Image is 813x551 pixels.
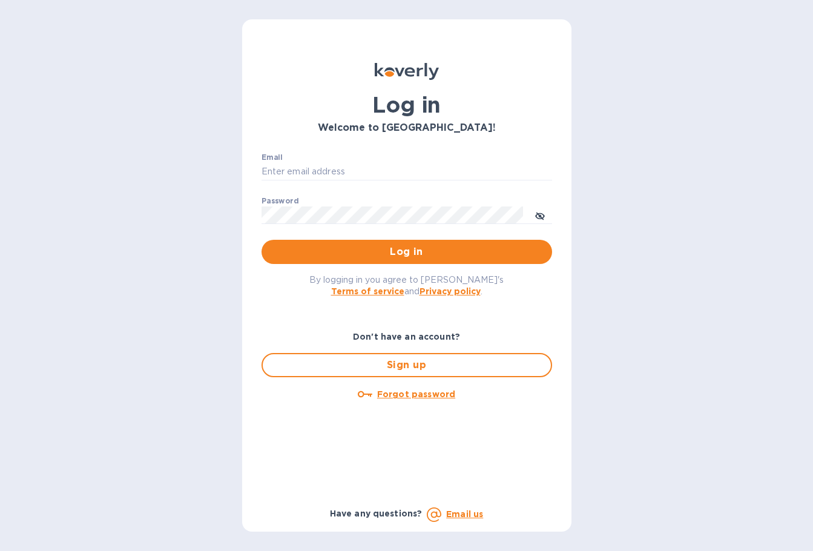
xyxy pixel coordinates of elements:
span: By logging in you agree to [PERSON_NAME]'s and . [309,275,504,296]
input: Enter email address [262,163,552,181]
button: Log in [262,240,552,264]
img: Koverly [375,63,439,80]
b: Have any questions? [330,509,423,518]
label: Password [262,197,298,205]
a: Email us [446,509,483,519]
span: Sign up [272,358,541,372]
button: toggle password visibility [528,203,552,227]
button: Sign up [262,353,552,377]
h1: Log in [262,92,552,117]
span: Log in [271,245,542,259]
a: Privacy policy [420,286,481,296]
h3: Welcome to [GEOGRAPHIC_DATA]! [262,122,552,134]
label: Email [262,154,283,161]
a: Terms of service [331,286,404,296]
u: Forgot password [377,389,455,399]
b: Don't have an account? [353,332,460,341]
